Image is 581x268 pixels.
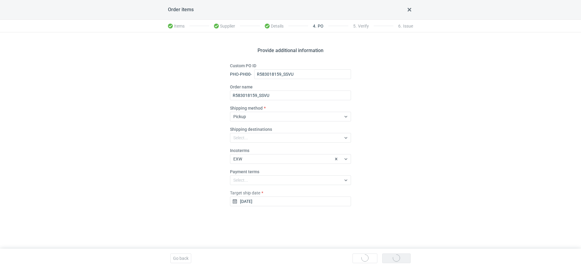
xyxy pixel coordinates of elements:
[168,20,189,32] li: Items
[353,24,357,28] span: 5 .
[313,24,317,28] span: 4 .
[393,20,413,32] li: Issue
[348,20,374,32] li: Verify
[260,20,288,32] li: Details
[398,24,402,28] span: 6 .
[209,20,240,32] li: Supplier
[170,253,191,263] button: Go back
[173,256,189,260] span: Go back
[308,20,328,32] li: PO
